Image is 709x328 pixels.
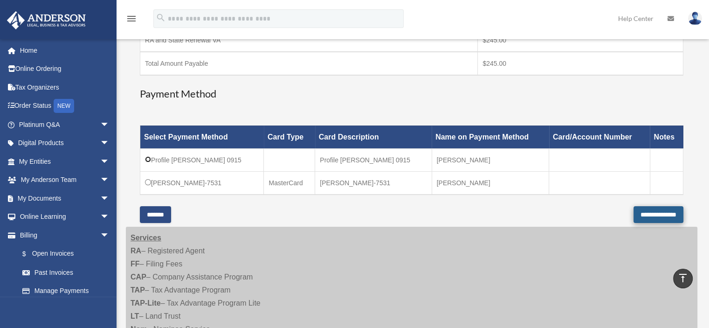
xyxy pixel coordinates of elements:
[100,171,119,190] span: arrow_drop_down
[28,248,32,260] span: $
[126,13,137,24] i: menu
[7,171,124,189] a: My Anderson Teamarrow_drop_down
[131,234,161,242] strong: Services
[131,260,140,268] strong: FF
[13,263,119,282] a: Past Invoices
[156,13,166,23] i: search
[7,189,124,208] a: My Documentsarrow_drop_down
[140,148,264,171] td: Profile [PERSON_NAME] 0915
[7,152,124,171] a: My Entitiesarrow_drop_down
[131,299,161,307] strong: TAP-Lite
[100,152,119,171] span: arrow_drop_down
[54,99,74,113] div: NEW
[264,126,315,148] th: Card Type
[673,269,693,288] a: vertical_align_top
[677,272,688,284] i: vertical_align_top
[7,78,124,97] a: Tax Organizers
[140,29,478,52] td: RA and State Renewal VA
[315,171,432,195] td: [PERSON_NAME]-7531
[140,126,264,148] th: Select Payment Method
[7,134,124,153] a: Digital Productsarrow_drop_down
[131,273,146,281] strong: CAP
[100,115,119,134] span: arrow_drop_down
[140,171,264,195] td: [PERSON_NAME]-7531
[688,12,702,25] img: User Pic
[140,52,478,75] td: Total Amount Payable
[131,247,141,255] strong: RA
[100,208,119,227] span: arrow_drop_down
[7,208,124,226] a: Online Learningarrow_drop_down
[13,282,119,300] a: Manage Payments
[315,148,432,171] td: Profile [PERSON_NAME] 0915
[650,126,683,148] th: Notes
[549,126,650,148] th: Card/Account Number
[126,16,137,24] a: menu
[100,226,119,245] span: arrow_drop_down
[100,134,119,153] span: arrow_drop_down
[140,87,683,101] h3: Payment Method
[7,60,124,78] a: Online Ordering
[7,97,124,116] a: Order StatusNEW
[100,189,119,208] span: arrow_drop_down
[478,52,683,75] td: $245.00
[131,286,145,294] strong: TAP
[4,11,89,29] img: Anderson Advisors Platinum Portal
[432,126,549,148] th: Name on Payment Method
[315,126,432,148] th: Card Description
[7,226,119,244] a: Billingarrow_drop_down
[131,312,139,320] strong: LT
[432,171,549,195] td: [PERSON_NAME]
[7,41,124,60] a: Home
[478,29,683,52] td: $245.00
[264,171,315,195] td: MasterCard
[432,148,549,171] td: [PERSON_NAME]
[13,244,114,264] a: $Open Invoices
[7,115,124,134] a: Platinum Q&Aarrow_drop_down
